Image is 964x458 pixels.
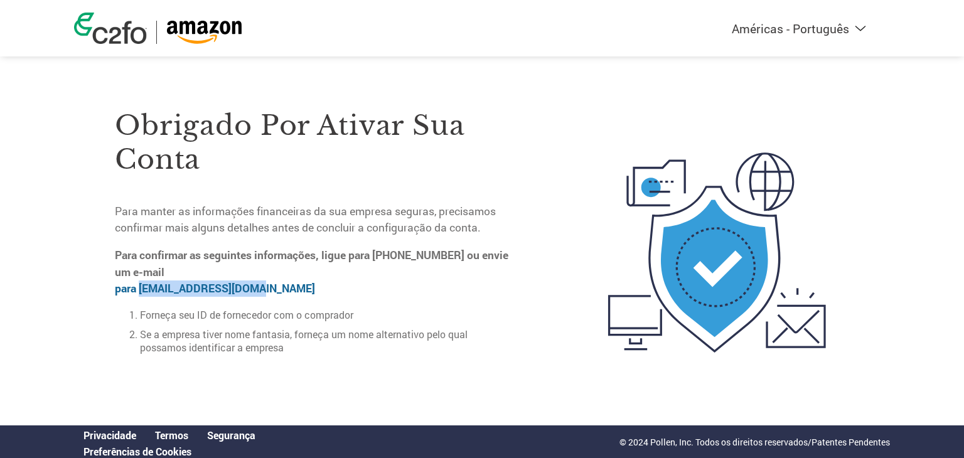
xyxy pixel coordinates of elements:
a: Cookie Preferences, opens a dedicated popup modal window [83,445,191,458]
p: Para manter as informações financeiras da sua empresa seguras, precisamos confirmar mais alguns d... [115,203,511,237]
li: Forneça seu ID de fornecedor com o comprador [140,308,511,321]
img: Amazon [166,21,242,44]
li: Se a empresa tiver nome fantasia, forneça um nome alternativo pelo qual possamos identificar a em... [140,328,511,354]
img: activated [585,82,849,423]
div: Open Cookie Preferences Modal [74,445,265,458]
p: © 2024 Pollen, Inc. Todos os direitos reservados/Patentes Pendentes [619,435,890,449]
a: Privacidade [83,429,136,442]
a: Termos [155,429,188,442]
h3: Obrigado por ativar sua conta [115,109,511,176]
a: Segurança [207,429,255,442]
img: c2fo logo [74,13,147,44]
strong: Para confirmar as seguintes informações, ligue para [PHONE_NUMBER] ou envie um e-mail [115,248,508,296]
a: para [EMAIL_ADDRESS][DOMAIN_NAME] [115,281,315,296]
